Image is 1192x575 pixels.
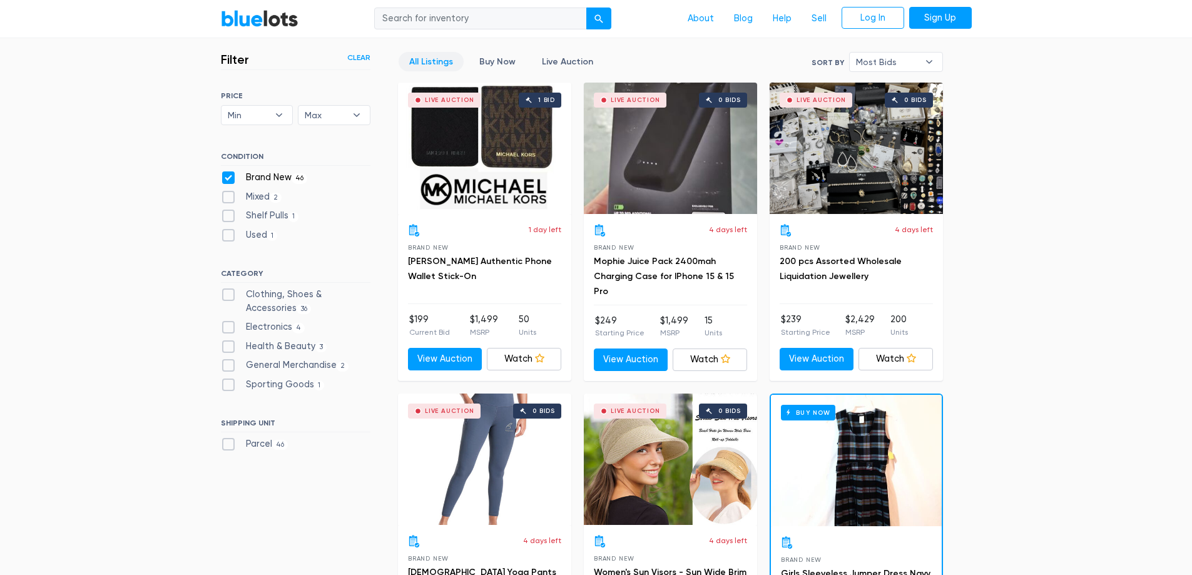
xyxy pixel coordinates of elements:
a: Buy Now [771,395,942,526]
a: All Listings [399,52,464,71]
div: 1 bid [538,97,555,103]
a: Watch [487,348,561,370]
div: Live Auction [797,97,846,103]
p: Units [705,327,722,338]
p: Starting Price [595,327,644,338]
p: Units [890,327,908,338]
label: Shelf Pulls [221,209,299,223]
span: Most Bids [856,53,919,71]
a: Sell [802,7,837,31]
span: 46 [292,173,308,183]
li: $2,429 [845,313,875,338]
li: $239 [781,313,830,338]
p: MSRP [660,327,688,338]
p: 4 days left [709,535,747,546]
span: Brand New [594,244,634,251]
span: Max [305,106,346,125]
a: Blog [724,7,763,31]
div: 0 bids [532,408,555,414]
b: ▾ [266,106,292,125]
a: About [678,7,724,31]
div: Live Auction [611,408,660,414]
p: 1 day left [529,224,561,235]
a: View Auction [594,349,668,371]
li: $1,499 [470,313,498,338]
div: 0 bids [904,97,927,103]
b: ▾ [344,106,370,125]
span: 36 [297,304,312,314]
p: 4 days left [709,224,747,235]
a: Watch [858,348,933,370]
li: 50 [519,313,536,338]
label: General Merchandise [221,359,349,372]
p: MSRP [845,327,875,338]
span: 4 [292,323,305,333]
li: 15 [705,314,722,339]
a: View Auction [408,348,482,370]
label: Electronics [221,320,305,334]
a: Sign Up [909,7,972,29]
label: Used [221,228,278,242]
a: Watch [673,349,747,371]
h3: Filter [221,52,249,67]
a: Log In [842,7,904,29]
a: Live Auction 0 bids [398,394,571,525]
span: Min [228,106,269,125]
a: Live Auction 0 bids [770,83,943,214]
a: Live Auction [531,52,604,71]
span: 2 [270,193,282,203]
h6: CONDITION [221,152,370,166]
span: Brand New [408,555,449,562]
li: $249 [595,314,644,339]
span: 1 [314,380,325,390]
a: [PERSON_NAME] Authentic Phone Wallet Stick-On [408,256,552,282]
a: Live Auction 1 bid [398,83,571,214]
a: View Auction [780,348,854,370]
span: 3 [315,342,327,352]
div: Live Auction [425,97,474,103]
h6: PRICE [221,91,370,100]
label: Mixed [221,190,282,204]
p: Starting Price [781,327,830,338]
label: Parcel [221,437,288,451]
span: 1 [267,231,278,241]
span: 46 [272,440,288,450]
b: ▾ [916,53,942,71]
p: MSRP [470,327,498,338]
a: Clear [347,52,370,63]
div: Live Auction [611,97,660,103]
span: Brand New [780,244,820,251]
p: Units [519,327,536,338]
p: Current Bid [409,327,450,338]
label: Health & Beauty [221,340,327,354]
label: Clothing, Shoes & Accessories [221,288,370,315]
div: Live Auction [425,408,474,414]
a: Buy Now [469,52,526,71]
li: $1,499 [660,314,688,339]
p: 4 days left [523,535,561,546]
h6: SHIPPING UNIT [221,419,370,432]
span: Brand New [408,244,449,251]
span: 2 [337,362,349,372]
div: 0 bids [718,97,741,103]
label: Sporting Goods [221,378,325,392]
div: 0 bids [718,408,741,414]
a: Help [763,7,802,31]
input: Search for inventory [374,8,587,30]
a: Mophie Juice Pack 2400mah Charging Case for IPhone 15 & 15 Pro [594,256,734,297]
label: Sort By [812,57,844,68]
a: BlueLots [221,9,298,28]
li: $199 [409,313,450,338]
span: Brand New [594,555,634,562]
p: 4 days left [895,224,933,235]
span: Brand New [781,556,822,563]
label: Brand New [221,171,308,185]
a: 200 pcs Assorted Wholesale Liquidation Jewellery [780,256,902,282]
span: 1 [288,212,299,222]
li: 200 [890,313,908,338]
h6: CATEGORY [221,269,370,283]
a: Live Auction 0 bids [584,394,757,525]
h6: Buy Now [781,405,835,420]
a: Live Auction 0 bids [584,83,757,214]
